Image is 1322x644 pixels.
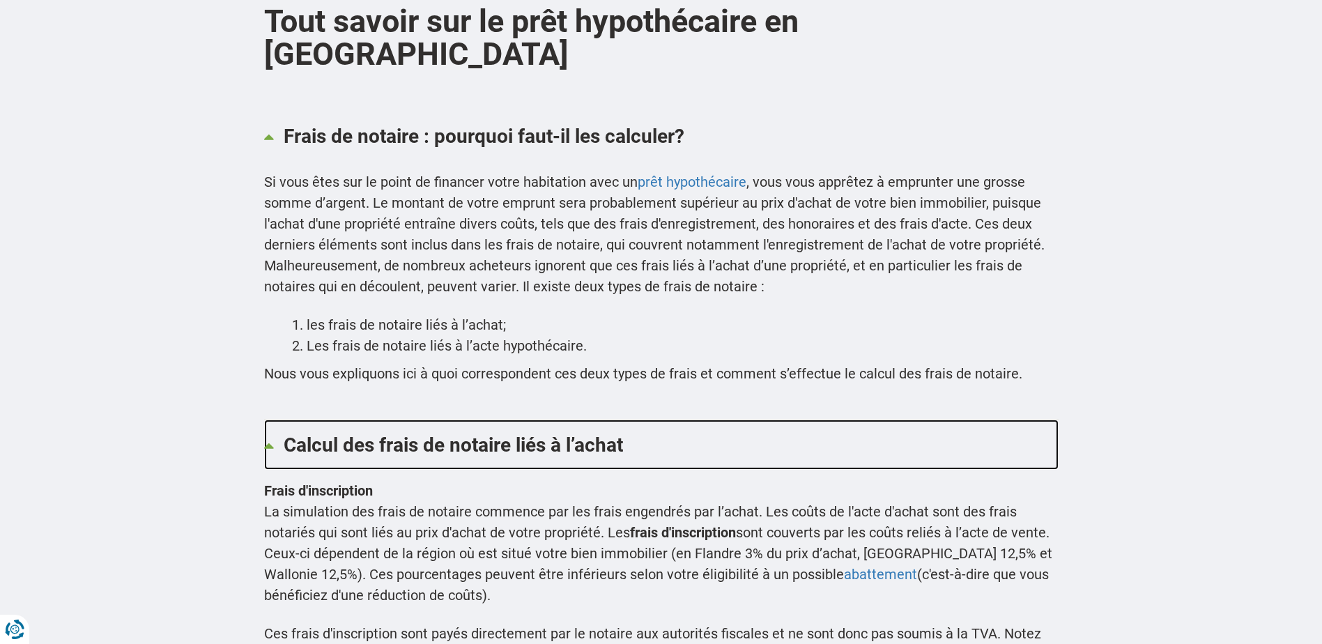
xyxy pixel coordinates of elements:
[264,171,1059,297] p: Si vous êtes sur le point de financer votre habitation avec un , vous vous apprêtez à emprunter u...
[264,482,373,499] b: Frais d'inscription
[264,420,1059,470] a: Calcul des frais de notaire liés à l’achat
[638,174,746,190] a: prêt hypothécaire
[292,335,1059,356] li: 2. Les frais de notaire liés à l’acte hypothécaire.
[630,524,736,541] strong: frais d'inscription
[264,111,1059,161] a: Frais de notaire : pourquoi faut-il les calculer?
[264,501,1059,606] p: La simulation des frais de notaire commence par les frais engendrés par l’achat. Les coûts de l'a...
[264,363,1059,384] p: Nous vous expliquons ici à quoi correspondent ces deux types de frais et comment s’effectue le ca...
[292,314,1059,335] li: 1. les frais de notaire liés à l’achat;
[844,566,917,583] a: abattement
